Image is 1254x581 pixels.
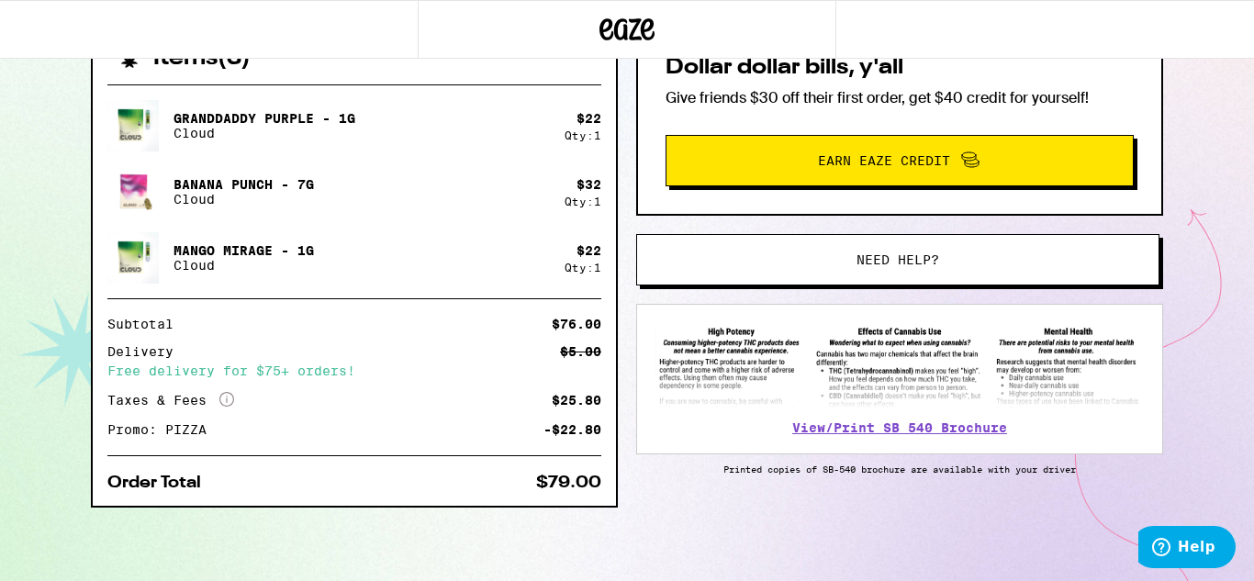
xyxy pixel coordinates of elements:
h2: Items ( 3 ) [153,48,251,70]
div: Taxes & Fees [107,392,234,408]
img: Cloud - Banana Punch - 7g [107,166,159,218]
button: Earn Eaze Credit [666,135,1134,186]
button: Need help? [636,234,1159,285]
iframe: Opens a widget where you can find more information [1138,526,1236,572]
span: Need help? [857,253,939,266]
div: Promo: PIZZA [107,423,219,436]
a: View/Print SB 540 Brochure [792,420,1007,435]
p: Cloud [174,192,314,207]
p: Cloud [174,126,355,140]
span: Earn Eaze Credit [818,154,950,167]
p: Granddaddy Purple - 1g [174,111,355,126]
div: -$22.80 [543,423,601,436]
p: Mango Mirage - 1g [174,243,314,258]
img: SB 540 Brochure preview [655,323,1144,408]
div: Qty: 1 [565,129,601,141]
div: $ 32 [577,177,601,192]
p: Banana Punch - 7g [174,177,314,192]
div: $25.80 [552,394,601,407]
p: Printed copies of SB-540 brochure are available with your driver [636,464,1163,475]
p: Cloud [174,258,314,273]
div: $ 22 [577,243,601,258]
div: Delivery [107,345,186,358]
img: Cloud - Granddaddy Purple - 1g [107,100,159,151]
p: Give friends $30 off their first order, get $40 credit for yourself! [666,88,1134,107]
div: Subtotal [107,318,186,330]
div: $76.00 [552,318,601,330]
div: Free delivery for $75+ orders! [107,364,601,377]
div: Order Total [107,475,214,491]
h2: Dollar dollar bills, y'all [666,57,1134,79]
img: Cloud - Mango Mirage - 1g [107,232,159,284]
div: Qty: 1 [565,196,601,207]
div: $79.00 [536,475,601,491]
div: $ 22 [577,111,601,126]
div: Qty: 1 [565,262,601,274]
div: $5.00 [560,345,601,358]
